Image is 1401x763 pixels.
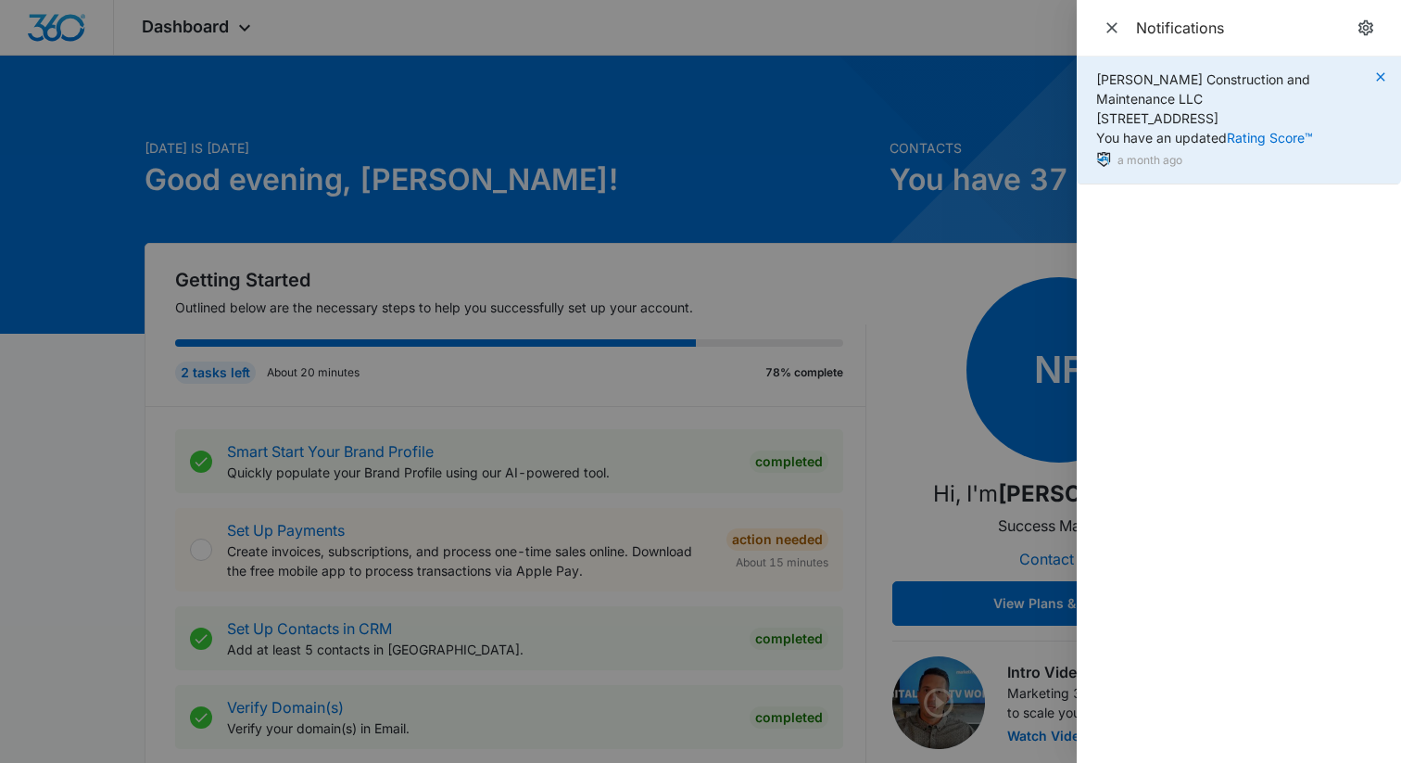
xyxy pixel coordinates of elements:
button: Close [1099,15,1125,41]
div: Notifications [1136,18,1353,38]
div: a month ago [1096,151,1373,171]
a: Rating Score™ [1227,130,1313,146]
span: [PERSON_NAME] Construction and Maintenance LLC [STREET_ADDRESS] You have an updated [1096,71,1313,146]
a: notifications.title [1353,15,1379,41]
